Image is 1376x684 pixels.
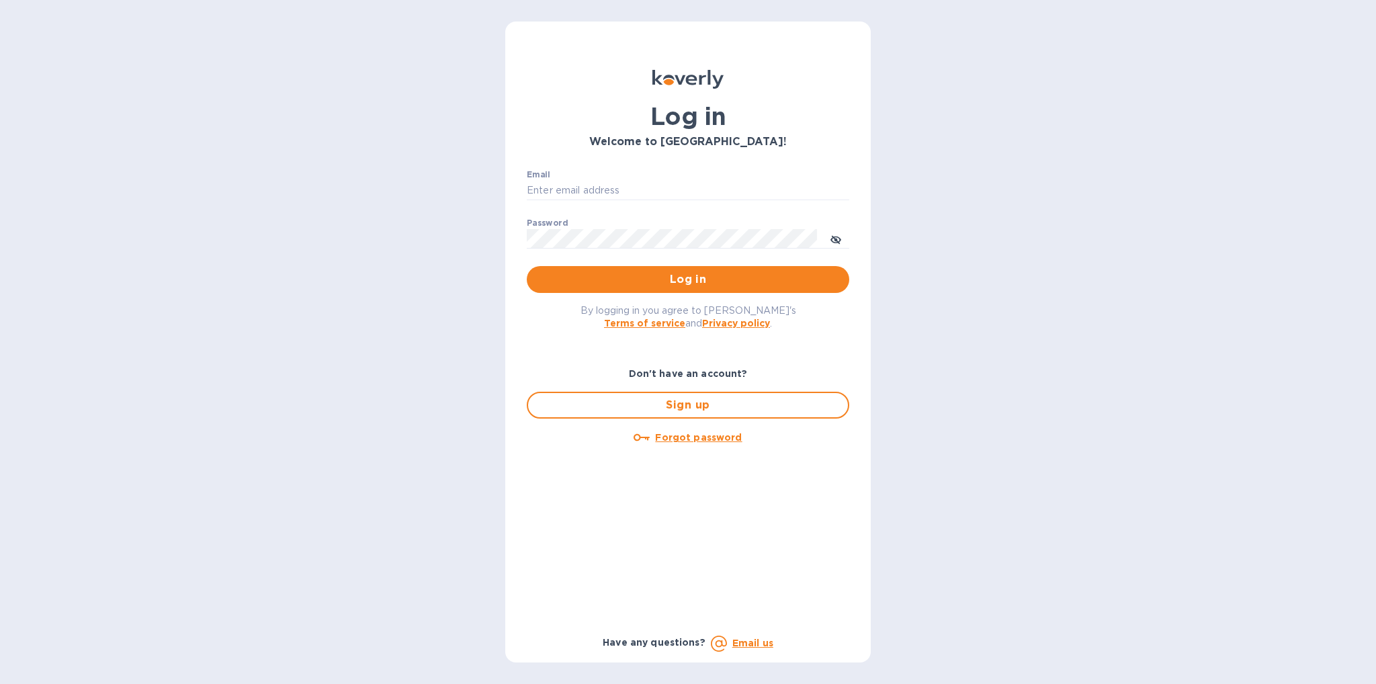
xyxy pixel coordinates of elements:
[527,102,849,130] h1: Log in
[527,136,849,148] h3: Welcome to [GEOGRAPHIC_DATA]!
[655,432,742,443] u: Forgot password
[580,305,796,329] span: By logging in you agree to [PERSON_NAME]'s and .
[527,171,550,179] label: Email
[527,392,849,419] button: Sign up
[539,397,837,413] span: Sign up
[732,638,773,648] a: Email us
[537,271,838,288] span: Log in
[702,318,770,329] a: Privacy policy
[822,225,849,252] button: toggle password visibility
[629,368,748,379] b: Don't have an account?
[652,70,724,89] img: Koverly
[527,181,849,201] input: Enter email address
[603,637,705,648] b: Have any questions?
[527,266,849,293] button: Log in
[604,318,685,329] a: Terms of service
[527,219,568,227] label: Password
